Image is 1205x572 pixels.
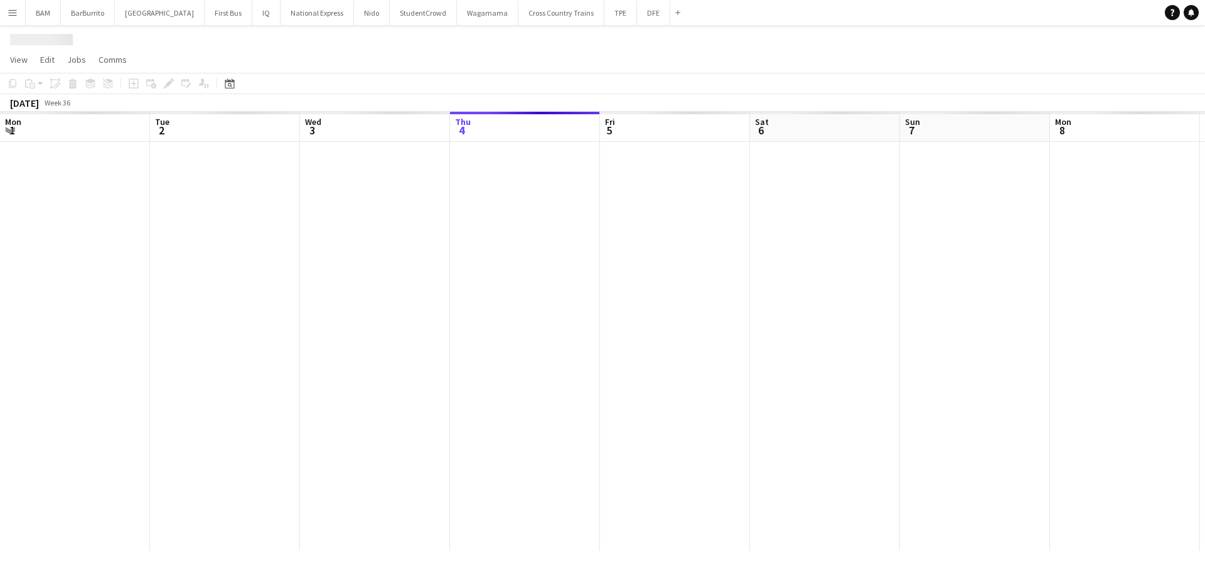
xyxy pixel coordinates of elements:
button: Cross Country Trains [518,1,604,25]
span: View [10,54,28,65]
span: 6 [753,123,769,138]
button: National Express [281,1,354,25]
button: First Bus [205,1,252,25]
span: Mon [1055,116,1071,127]
span: Sat [755,116,769,127]
span: Week 36 [41,98,73,107]
span: 8 [1053,123,1071,138]
span: Tue [155,116,169,127]
button: Wagamama [457,1,518,25]
a: Edit [35,51,60,68]
span: Fri [605,116,615,127]
button: TPE [604,1,637,25]
a: View [5,51,33,68]
span: 4 [453,123,471,138]
span: 5 [603,123,615,138]
span: Comms [99,54,127,65]
span: 7 [903,123,920,138]
button: BAM [26,1,61,25]
span: Sun [905,116,920,127]
span: 2 [153,123,169,138]
button: BarBurrito [61,1,115,25]
span: Edit [40,54,55,65]
span: Mon [5,116,21,127]
span: Wed [305,116,321,127]
span: 3 [303,123,321,138]
button: StudentCrowd [390,1,457,25]
span: Thu [455,116,471,127]
span: Jobs [67,54,86,65]
button: [GEOGRAPHIC_DATA] [115,1,205,25]
span: 1 [3,123,21,138]
button: Nido [354,1,390,25]
button: IQ [252,1,281,25]
div: [DATE] [10,97,39,109]
a: Comms [94,51,132,68]
button: DFE [637,1,670,25]
a: Jobs [62,51,91,68]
